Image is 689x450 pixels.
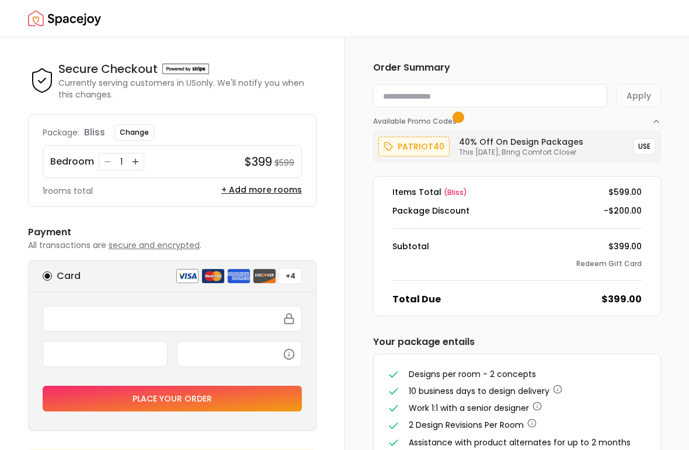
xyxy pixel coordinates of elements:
dt: Package Discount [392,205,469,217]
button: Decrease quantity for Bedroom [102,156,113,168]
button: Place your order [43,386,302,411]
img: mastercard [201,268,225,284]
span: Work 1:1 with a senior designer [409,402,529,414]
dt: Items Total [392,186,467,198]
h6: Card [57,269,81,283]
small: $599 [274,157,294,169]
button: Available Promo Codes [373,107,661,126]
h6: Your package entails [373,335,661,349]
button: Increase quantity for Bedroom [130,156,141,168]
span: Designs per room - 2 concepts [409,368,536,380]
h6: 40% Off on Design Packages [459,136,583,148]
iframe: Secure CVC input frame [185,348,294,359]
iframe: Secure card number input frame [50,313,294,324]
img: Powered by stripe [162,64,209,74]
p: bliss [84,125,105,139]
h6: Order Summary [373,61,661,75]
img: Spacejoy Logo [28,7,101,30]
span: secure and encrypted [109,239,200,251]
dt: Total Due [392,292,441,306]
dd: $599.00 [608,186,642,198]
div: 1 [116,156,127,168]
p: patriot40 [398,139,444,154]
button: +4 [279,268,302,284]
img: discover [253,268,276,284]
dd: -$200.00 [604,205,642,217]
span: ( bliss ) [444,187,467,197]
p: This [DATE], Bring Comfort Closer [459,148,583,157]
p: Package: [43,127,79,138]
h4: $399 [245,154,272,170]
dd: $399.00 [601,292,642,306]
h6: Payment [28,225,316,239]
h4: Secure Checkout [58,61,158,77]
button: + Add more rooms [221,184,302,196]
iframe: Secure expiration date input frame [50,348,160,359]
span: Available Promo Codes [373,117,460,126]
span: 10 business days to design delivery [409,385,549,397]
span: 2 Design Revisions Per Room [409,419,524,431]
p: Bedroom [50,155,94,169]
button: Change [114,124,154,141]
dd: $399.00 [608,240,642,252]
a: Spacejoy [28,7,101,30]
div: Available Promo Codes [373,126,661,162]
dt: Subtotal [392,240,429,252]
p: 1 rooms total [43,185,93,197]
button: USE [633,138,656,155]
p: Currently serving customers in US only. We'll notify you when this changes. [58,77,316,100]
img: american express [227,268,250,284]
p: All transactions are . [28,239,316,251]
button: Redeem Gift Card [576,259,642,268]
img: visa [176,268,199,284]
